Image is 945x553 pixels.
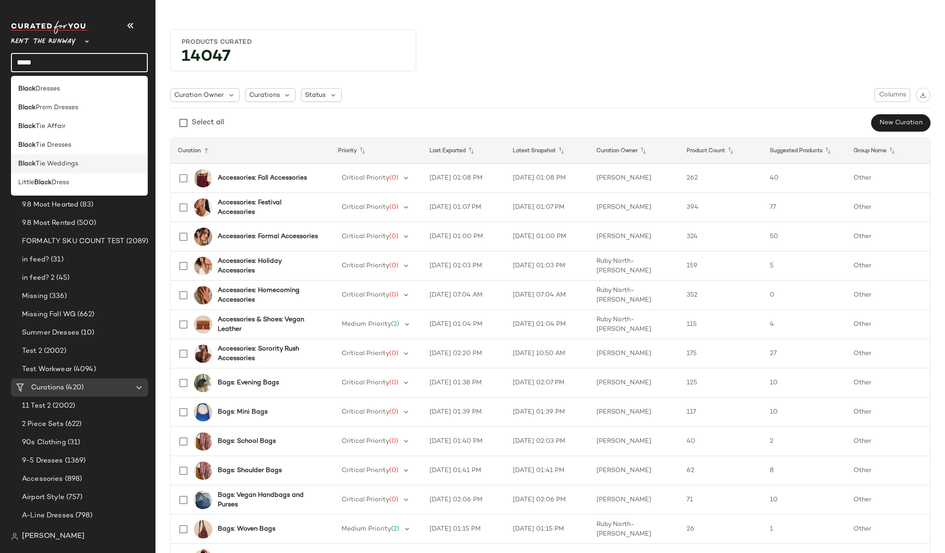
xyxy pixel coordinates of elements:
td: [DATE] 01:08 PM [422,164,506,193]
td: [DATE] 07:04 AM [422,281,506,310]
td: [DATE] 01:38 PM [422,368,506,398]
td: [DATE] 01:40 PM [422,427,506,456]
span: [PERSON_NAME] [22,531,85,542]
span: (336) [48,291,67,302]
td: Other [846,368,930,398]
span: Accessories [22,474,63,484]
td: 62 [679,456,763,485]
span: A-Line Dresses [22,510,74,521]
span: (0) [389,496,398,503]
span: Curations [249,90,280,100]
span: (0) [389,409,398,415]
td: [PERSON_NAME] [589,427,679,456]
button: Columns [875,88,910,102]
b: Black [34,178,52,187]
td: [DATE] 02:20 PM [422,339,506,368]
img: 2638911_02_front_2025-08-27.jpg [194,403,212,421]
span: (31) [66,437,81,448]
span: Missing [22,291,48,302]
span: Status [305,90,326,100]
td: [DATE] 10:50 AM [505,339,589,368]
td: [PERSON_NAME] [589,339,679,368]
td: [DATE] 01:15 PM [422,515,506,544]
td: [DATE] 01:07 PM [422,193,506,222]
span: (0) [389,204,398,211]
span: Dress [52,178,69,187]
b: Accessories: Fall Accessories [218,173,307,183]
b: Black [18,103,36,112]
td: 262 [679,164,763,193]
td: 5 [762,251,846,281]
span: Critical Priority [342,496,389,503]
span: (0) [389,350,398,357]
span: Medium Priority [342,321,391,328]
td: 40 [679,427,763,456]
span: Little [18,178,34,187]
td: [DATE] 01:03 PM [505,251,589,281]
span: 9.8 Most Hearted [22,200,78,210]
td: Other [846,485,930,515]
span: Curations [31,383,64,393]
span: Summer Dresses [22,328,79,338]
td: Other [846,515,930,544]
span: 9.8 Most Rented [22,218,75,229]
th: Group Name [846,138,930,164]
span: (0) [389,379,398,386]
span: 2 Piece Sets [22,419,64,430]
img: 2720111_01_OM_2025-08-29.jpg [194,286,212,304]
td: [DATE] 01:04 PM [422,310,506,339]
span: (0) [389,467,398,474]
td: 125 [679,368,763,398]
td: [PERSON_NAME] [589,398,679,427]
td: [PERSON_NAME] [589,368,679,398]
td: [PERSON_NAME] [589,222,679,251]
span: in feed? 2 [22,273,54,283]
span: (0) [389,292,398,298]
img: 2698451_01_OM_2025-08-06.jpg [194,432,212,451]
td: 115 [679,310,763,339]
span: (2) [391,526,399,532]
span: Critical Priority [342,233,389,240]
span: (2002) [51,401,75,411]
img: 2720251_01_OM_2025-08-18.jpg [194,345,212,363]
span: New Curation [879,119,923,127]
td: [DATE] 01:04 PM [505,310,589,339]
td: Ruby North-[PERSON_NAME] [589,251,679,281]
td: [PERSON_NAME] [589,164,679,193]
span: Critical Priority [342,204,389,211]
span: in feed? [22,255,49,265]
span: Curation Owner [174,90,224,100]
span: 90s Clothing [22,437,66,448]
span: (0) [389,233,398,240]
span: Critical Priority [342,438,389,445]
td: Other [846,164,930,193]
span: Tie Weddings [36,159,78,169]
td: 10 [762,485,846,515]
img: 2727511_01_OM_2025-08-20.jpg [194,169,212,187]
span: (2002) [42,346,66,356]
td: [PERSON_NAME] [589,456,679,485]
span: Test Workwear [22,364,72,375]
span: (1369) [63,456,86,466]
img: 2726331_01_OM_2025-08-20.jpg [194,257,212,275]
td: [DATE] 01:41 PM [422,456,506,485]
td: [DATE] 01:00 PM [422,222,506,251]
span: (0) [389,438,398,445]
td: Ruby North-[PERSON_NAME] [589,310,679,339]
span: Critical Priority [342,467,389,474]
td: 175 [679,339,763,368]
td: 2 [762,427,846,456]
img: 2735831_03_OM_2025-07-21.jpg [194,228,212,246]
span: Critical Priority [342,379,389,386]
span: (2) [391,321,399,328]
td: Ruby North-[PERSON_NAME] [589,281,679,310]
td: Ruby North-[PERSON_NAME] [589,515,679,544]
span: Dresses [36,84,60,94]
span: (45) [54,273,70,283]
b: Accessories: Homecoming Accessories [218,286,320,305]
span: (500) [75,218,96,229]
td: Other [846,398,930,427]
th: Last Exported [422,138,506,164]
span: 11 Test 2 [22,401,51,411]
td: 1 [762,515,846,544]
